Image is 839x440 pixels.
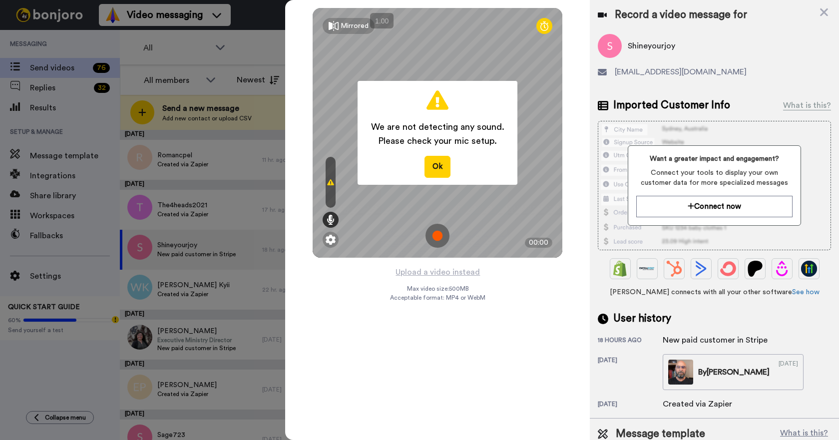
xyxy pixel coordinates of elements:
span: We are not detecting any sound. [371,120,504,134]
img: Patreon [747,261,763,277]
span: [EMAIL_ADDRESS][DOMAIN_NAME] [615,66,747,78]
span: Want a greater impact and engagement? [636,154,792,164]
button: Upload a video instead [393,266,483,279]
span: Please check your mic setup. [371,134,504,148]
img: Drip [774,261,790,277]
span: User history [613,311,671,326]
span: Imported Customer Info [613,98,730,113]
img: ConvertKit [720,261,736,277]
a: By[PERSON_NAME][DATE] [663,354,804,390]
span: Acceptable format: MP4 or WebM [390,294,485,302]
div: [DATE] [598,400,663,410]
a: See how [792,289,820,296]
img: ic_record_start.svg [425,224,449,248]
img: ActiveCampaign [693,261,709,277]
img: GoHighLevel [801,261,817,277]
div: By [PERSON_NAME] [698,366,770,378]
div: Created via Zapier [663,398,732,410]
span: Max video size: 500 MB [407,285,468,293]
button: Ok [424,156,450,177]
div: New paid customer in Stripe [663,334,768,346]
span: Connect your tools to display your own customer data for more specialized messages [636,168,792,188]
img: Shopify [612,261,628,277]
div: 18 hours ago [598,336,663,346]
img: Hubspot [666,261,682,277]
div: What is this? [783,99,831,111]
div: 00:00 [525,238,552,248]
span: [PERSON_NAME] connects with all your other software [598,287,831,297]
div: [DATE] [779,360,798,385]
img: 590a1206-aa14-4649-a994-bdfa9144b643-thumb.jpg [668,360,693,385]
div: [DATE] [598,356,663,390]
img: Ontraport [639,261,655,277]
button: Connect now [636,196,792,217]
img: ic_gear.svg [326,235,336,245]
